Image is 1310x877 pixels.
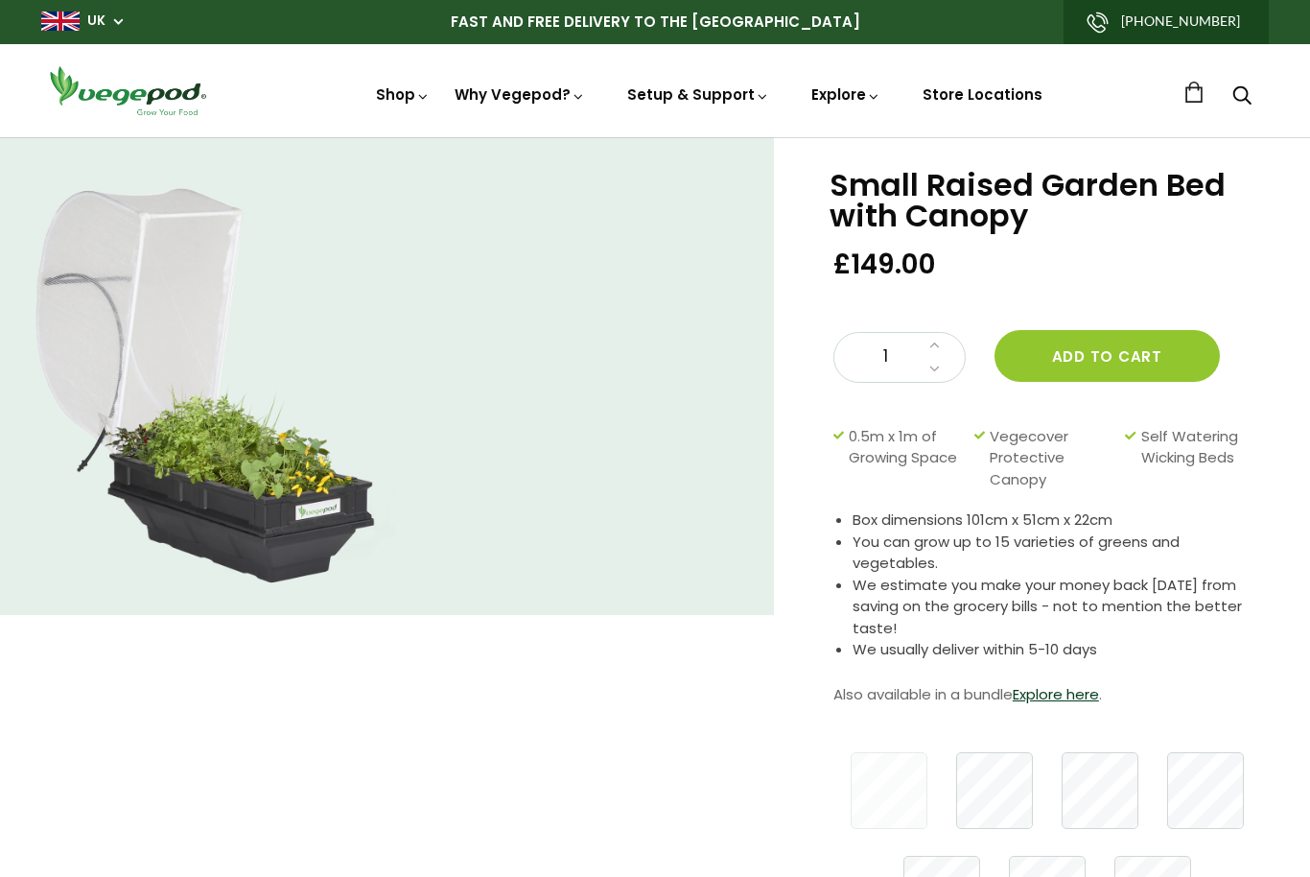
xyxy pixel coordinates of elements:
[853,575,1262,640] li: We estimate you make your money back [DATE] from saving on the grocery bills - not to mention the...
[923,84,1042,105] a: Store Locations
[376,84,430,105] a: Shop
[990,426,1115,491] span: Vegecover Protective Canopy
[41,12,80,31] img: gb_large.png
[924,333,946,358] a: Increase quantity by 1
[830,170,1262,231] h1: Small Raised Garden Bed with Canopy
[853,510,1262,532] li: Box dimensions 101cm x 51cm x 22cm
[849,426,964,491] span: 0.5m x 1m of Growing Space
[1141,426,1252,491] span: Self Watering Wicking Beds
[1013,684,1099,704] a: Explore here
[833,680,1262,709] p: Also available in a bundle .
[994,330,1220,382] button: Add to cart
[833,247,936,282] span: £149.00
[455,84,585,105] a: Why Vegepod?
[853,639,1262,661] li: We usually deliver within 5-10 days
[41,63,214,118] img: Vegepod
[627,84,769,105] a: Setup & Support
[924,357,946,382] a: Decrease quantity by 1
[87,12,105,31] a: UK
[853,532,1262,575] li: You can grow up to 15 varieties of greens and vegetables.
[1232,87,1252,107] a: Search
[854,344,919,369] span: 1
[811,84,880,105] a: Explore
